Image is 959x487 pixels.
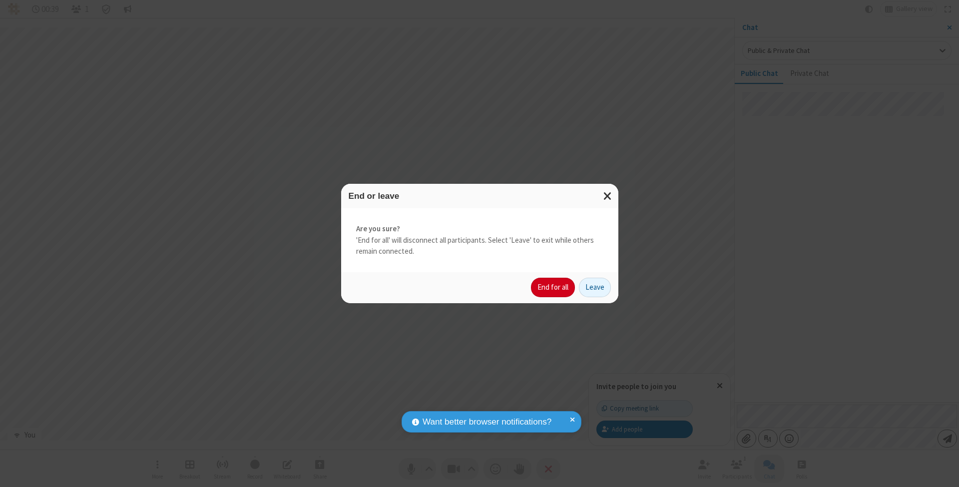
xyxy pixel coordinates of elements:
[356,223,603,235] strong: Are you sure?
[531,278,575,298] button: End for all
[423,416,551,429] span: Want better browser notifications?
[341,208,618,272] div: 'End for all' will disconnect all participants. Select 'Leave' to exit while others remain connec...
[349,191,611,201] h3: End or leave
[597,184,618,208] button: Close modal
[579,278,611,298] button: Leave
